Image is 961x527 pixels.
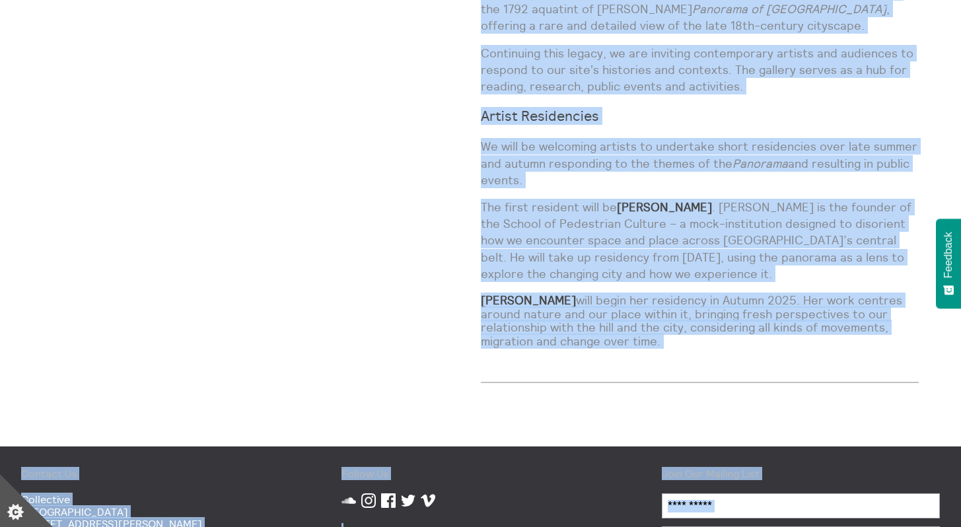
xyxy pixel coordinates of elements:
[936,219,961,308] button: Feedback - Show survey
[481,294,919,349] p: will begin her residency in Autumn 2025. Her work centres around nature and our place within it, ...
[943,232,954,278] span: Feedback
[481,45,919,95] p: Continuing this legacy, we are inviting contemporary artists and audiences to respond to our site...
[481,199,919,282] p: The first resident will be . [PERSON_NAME] is the founder of the School of Pedestrian Culture – a...
[481,107,599,125] strong: Artist Residencies
[21,468,299,479] h4: Contact Us
[341,468,620,479] h4: Follow Us
[662,468,940,479] h4: Join Our Mailing List
[692,1,886,17] em: Panorama of [GEOGRAPHIC_DATA]
[481,138,919,188] p: We will be welcoming artists to undertake short residencies over late summer and autumn respondin...
[481,293,576,308] strong: [PERSON_NAME]
[617,199,712,215] strong: [PERSON_NAME]
[732,156,788,171] em: Panorama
